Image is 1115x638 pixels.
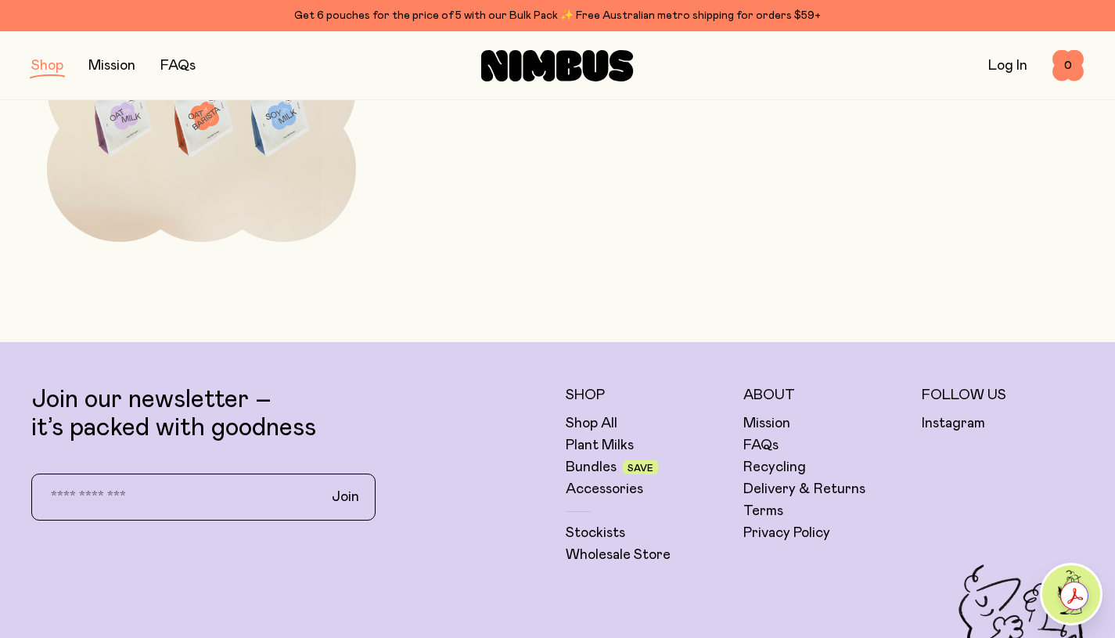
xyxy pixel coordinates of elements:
[31,6,1084,25] div: Get 6 pouches for the price of 5 with our Bulk Pack ✨ Free Australian metro shipping for orders $59+
[1052,50,1084,81] button: 0
[566,480,643,499] a: Accessories
[988,59,1027,73] a: Log In
[566,524,625,542] a: Stockists
[743,502,783,521] a: Terms
[743,480,865,499] a: Delivery & Returns
[160,59,196,73] a: FAQs
[566,436,634,455] a: Plant Milks
[566,546,671,564] a: Wholesale Store
[743,436,779,455] a: FAQs
[743,386,906,405] h5: About
[31,386,550,442] p: Join our newsletter – it’s packed with goodness
[628,463,653,473] span: Save
[566,458,617,477] a: Bundles
[566,414,617,433] a: Shop All
[566,386,728,405] h5: Shop
[319,481,372,514] button: Join
[743,524,830,542] a: Privacy Policy
[922,414,985,433] a: Instagram
[332,488,359,506] span: Join
[1042,565,1100,623] img: agent
[88,59,135,73] a: Mission
[743,458,806,477] a: Recycling
[743,414,790,433] a: Mission
[922,386,1084,405] h5: Follow Us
